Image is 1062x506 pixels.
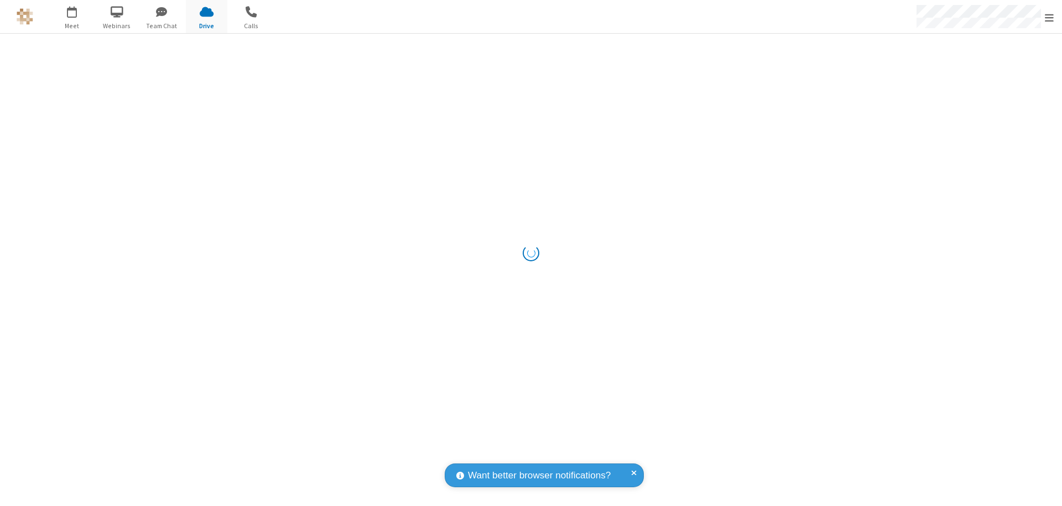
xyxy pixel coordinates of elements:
[468,468,611,483] span: Want better browser notifications?
[141,21,183,31] span: Team Chat
[186,21,227,31] span: Drive
[96,21,138,31] span: Webinars
[51,21,93,31] span: Meet
[231,21,272,31] span: Calls
[17,8,33,25] img: QA Selenium DO NOT DELETE OR CHANGE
